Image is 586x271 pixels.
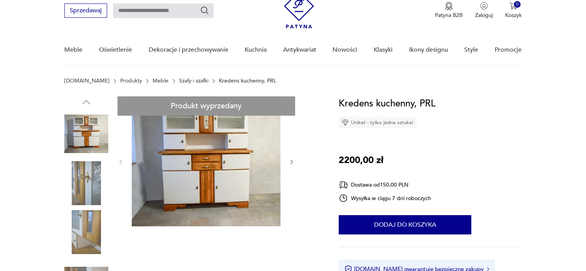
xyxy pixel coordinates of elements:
img: Ikona koszyka [509,2,517,10]
img: Zdjęcie produktu Kredens kuchenny, PRL [64,112,108,156]
img: Ikona strzałki w prawo [487,267,489,271]
img: Ikonka użytkownika [480,2,488,10]
a: [DOMAIN_NAME] [64,78,109,84]
img: Zdjęcie produktu Kredens kuchenny, PRL [132,96,280,226]
a: Nowości [332,35,357,65]
a: Klasyki [374,35,393,65]
a: Produkty [120,78,142,84]
a: Antykwariat [283,35,316,65]
img: Ikona dostawy [339,180,348,190]
div: Unikat - tylko jedna sztuka! [339,117,416,128]
p: Kredens kuchenny, PRL [219,78,276,84]
p: 2200,00 zł [339,153,383,168]
a: Szafy i szafki [179,78,208,84]
a: Dekoracje i przechowywanie [148,35,228,65]
a: Meble [153,78,168,84]
a: Oświetlenie [99,35,132,65]
button: Zaloguj [475,2,493,19]
div: Produkt wyprzedany [118,96,295,115]
h1: Kredens kuchenny, PRL [339,96,435,111]
button: Sprzedawaj [64,3,107,18]
p: Patyna B2B [435,12,463,19]
div: Dostawa od 150,00 PLN [339,180,431,190]
a: Promocje [495,35,522,65]
img: Zdjęcie produktu Kredens kuchenny, PRL [64,161,108,205]
p: Koszyk [505,12,522,19]
button: Szukaj [200,6,209,15]
button: 0Koszyk [505,2,522,19]
a: Style [464,35,478,65]
a: Meble [64,35,82,65]
p: Zaloguj [475,12,493,19]
img: Zdjęcie produktu Kredens kuchenny, PRL [64,210,108,254]
button: Dodaj do koszyka [339,215,471,234]
a: Ikona medaluPatyna B2B [435,2,463,19]
a: Ikony designu [409,35,448,65]
a: Sprzedawaj [64,8,107,14]
a: Kuchnia [245,35,267,65]
img: Ikona diamentu [342,119,349,126]
button: Patyna B2B [435,2,463,19]
div: 0 [514,1,521,8]
div: Wysyłka w ciągu 7 dni roboczych [339,194,431,203]
img: Ikona medalu [445,2,453,10]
